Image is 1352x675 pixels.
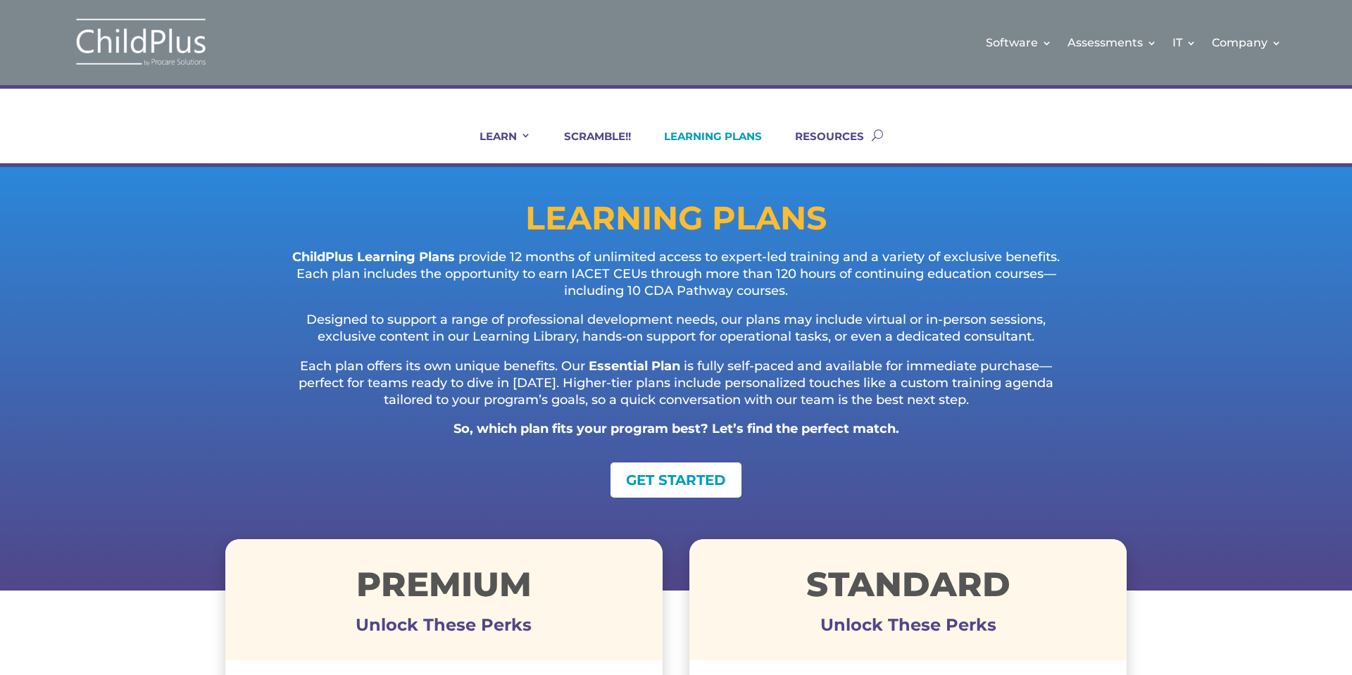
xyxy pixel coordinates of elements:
[225,202,1127,241] h1: LEARNING PLANS
[1172,14,1196,71] a: IT
[546,130,631,163] a: SCRAMBLE!!
[986,14,1052,71] a: Software
[453,421,899,436] strong: So, which plan fits your program best? Let’s find the perfect match.
[282,249,1070,312] p: provide 12 months of unlimited access to expert-led training and a variety of exclusive benefits....
[225,567,663,608] h1: Premium
[1212,14,1282,71] a: Company
[777,130,864,163] a: RESOURCES
[1068,14,1157,71] a: Assessments
[292,249,455,265] strong: ChildPlus Learning Plans
[689,625,1127,632] h3: Unlock These Perks
[282,312,1070,358] p: Designed to support a range of professional development needs, our plans may include virtual or i...
[689,567,1127,608] h1: STANDARD
[462,130,531,163] a: LEARN
[225,625,663,632] h3: Unlock These Perks
[646,130,762,163] a: LEARNING PLANS
[611,462,741,498] a: GET STARTED
[282,358,1070,421] p: Each plan offers its own unique benefits. Our is fully self-paced and available for immediate pur...
[589,358,680,374] strong: Essential Plan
